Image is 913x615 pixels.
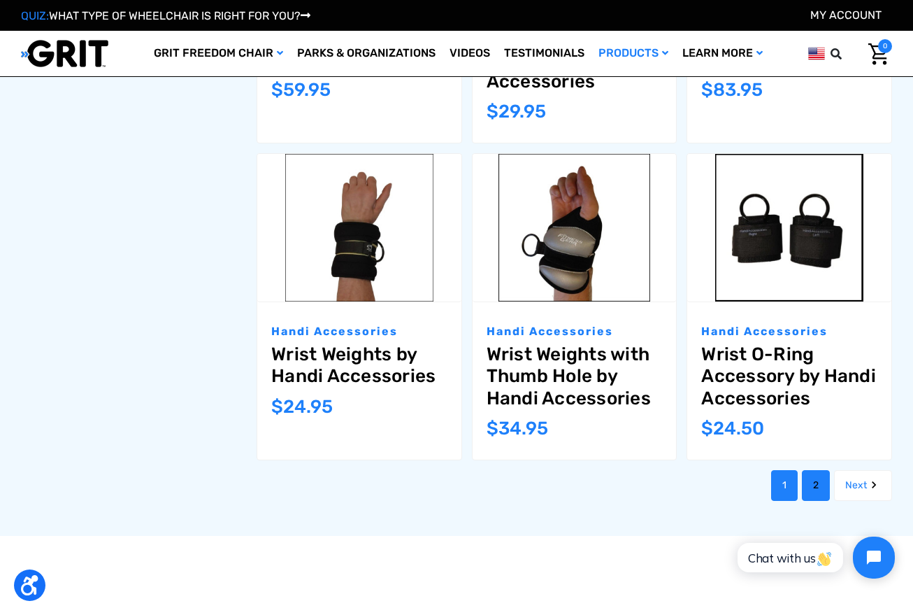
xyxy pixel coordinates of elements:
a: Learn More [675,31,770,76]
input: Search [837,39,858,69]
a: Wrist Weights by Handi Accessories,$24.95 [257,154,461,302]
span: $29.95 [487,101,546,122]
span: $24.50 [701,418,764,439]
img: Wrist Weights with Thumb Hole by Handi Accessories [473,154,677,302]
p: Handi Accessories [701,323,877,340]
span: QUIZ: [21,9,49,22]
span: $59.95 [271,79,331,101]
a: Page 2 of 2 [802,470,830,501]
iframe: Tidio Chat [722,525,907,591]
a: QUIZ:WHAT TYPE OF WHEELCHAIR IS RIGHT FOR YOU? [21,9,310,22]
p: Handi Accessories [487,323,663,340]
a: Videos [443,31,497,76]
a: Account [810,8,882,22]
img: us.png [808,45,825,62]
a: Wrist O-Ring Accessory by Handi Accessories,$24.50 [687,154,891,302]
span: $24.95 [271,396,333,418]
a: Wrist Weights with Thumb Hole by Handi Accessories,$34.95 [473,154,677,302]
span: $83.95 [701,79,763,101]
a: Wrist Weights by Handi Accessories,$24.95 [271,344,447,387]
img: GRIT All-Terrain Wheelchair and Mobility Equipment [21,39,108,68]
a: Page 1 of 2 [771,470,798,501]
p: Handi Accessories [271,323,447,340]
a: Next [834,470,892,501]
img: Cart [868,43,889,65]
a: Products [591,31,675,76]
a: Parks & Organizations [290,31,443,76]
a: Wrist O-Ring Accessory by Handi Accessories,$24.50 [701,344,877,409]
span: $34.95 [487,418,548,439]
img: Wrist Weights by Handi Accessories [257,154,461,302]
a: Testimonials [497,31,591,76]
span: 0 [878,39,892,53]
img: Wrist O-Ring Accessory by Handi Accessories [687,154,891,302]
nav: pagination [241,470,892,501]
a: GRIT Freedom Chair [147,31,290,76]
a: Cart with 0 items [858,39,892,69]
a: Wrist Weights with Thumb Hole by Handi Accessories,$34.95 [487,344,663,409]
